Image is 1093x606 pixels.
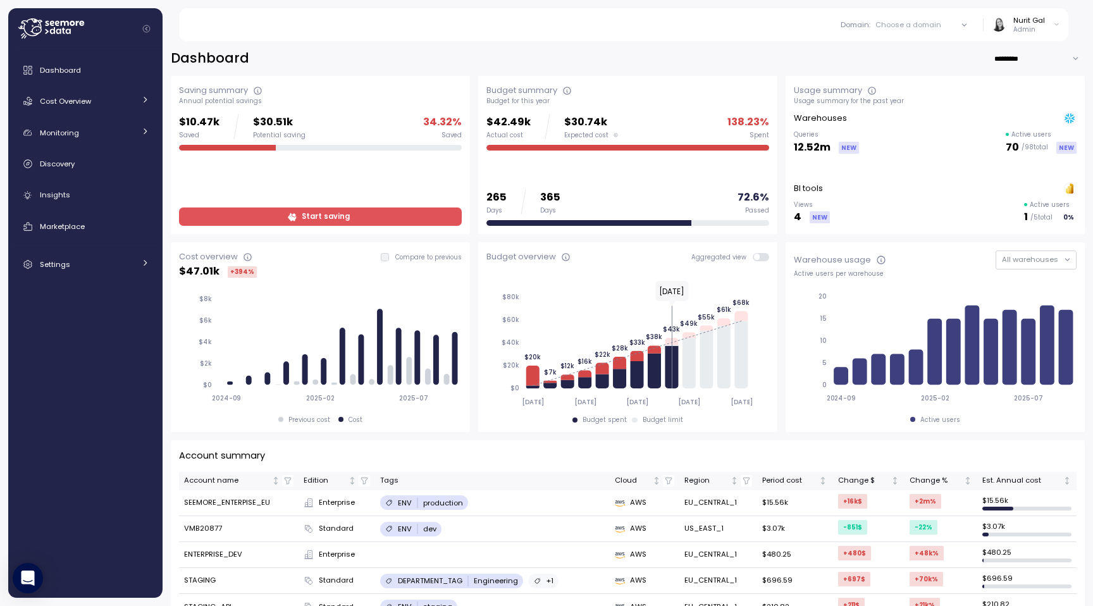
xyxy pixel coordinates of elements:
[732,298,750,306] tspan: $68k
[139,24,154,34] button: Collapse navigation
[1013,25,1045,34] p: Admin
[179,131,219,140] div: Saved
[486,206,507,215] div: Days
[474,576,518,586] p: Engineering
[679,490,757,516] td: EU_CENTRAL_1
[442,131,462,140] div: Saved
[910,546,944,560] div: +48k %
[400,394,429,402] tspan: 2025-07
[910,475,962,486] div: Change %
[841,20,870,30] p: Domain :
[1002,254,1058,264] span: All warehouses
[679,472,757,490] th: RegionNot sorted
[179,448,265,463] p: Account summary
[423,114,462,131] p: 34.32 %
[820,337,827,345] tspan: 10
[398,524,412,534] p: ENV
[977,490,1077,516] td: $ 15.56k
[794,97,1077,106] div: Usage summary for the past year
[663,325,680,333] tspan: $43k
[1024,209,1028,226] p: 1
[40,221,85,232] span: Marketplace
[679,542,757,568] td: EU_CENTRAL_1
[540,206,560,215] div: Days
[564,114,618,131] p: $30.74k
[398,498,412,508] p: ENV
[486,189,507,206] p: 265
[1006,139,1019,156] p: 70
[757,568,832,594] td: $696.59
[977,568,1077,594] td: $ 696.59
[794,112,847,125] p: Warehouses
[875,20,941,30] div: Choose a domain
[794,269,1077,278] div: Active users per warehouse
[486,114,531,131] p: $42.49k
[838,520,867,535] div: -851 $
[982,475,1061,486] div: Est. Annual cost
[794,182,823,195] p: BI tools
[615,475,651,486] div: Cloud
[510,384,519,392] tspan: $0
[691,253,753,261] span: Aggregated view
[271,476,280,485] div: Not sorted
[179,516,299,542] td: VMB20877
[171,49,249,68] h2: Dashboard
[299,472,375,490] th: EditionNot sorted
[486,131,531,140] div: Actual cost
[306,394,335,402] tspan: 2025-02
[203,381,212,389] tspan: $0
[611,344,627,352] tspan: $28k
[40,159,75,169] span: Discovery
[40,259,70,269] span: Settings
[13,89,157,114] a: Cost Overview
[349,416,362,424] div: Cost
[646,333,662,341] tspan: $38k
[910,494,941,509] div: +2m %
[502,293,519,301] tspan: $80k
[486,250,556,263] div: Budget overview
[179,114,219,131] p: $10.47k
[179,250,238,263] div: Cost overview
[794,84,862,97] div: Usage summary
[211,394,241,402] tspan: 2024-09
[643,416,683,424] div: Budget limit
[833,472,905,490] th: Change $Not sorted
[963,476,972,485] div: Not sorted
[574,398,596,406] tspan: [DATE]
[502,338,519,347] tspan: $40k
[838,475,889,486] div: Change $
[680,319,698,328] tspan: $49k
[228,266,257,278] div: +394 %
[560,362,574,370] tspan: $12k
[179,490,299,516] td: SEEMORE_ENTERPISE_EU
[200,359,212,368] tspan: $2k
[818,292,827,300] tspan: 20
[615,497,674,509] div: AWS
[395,253,462,262] p: Compare to previous
[179,568,299,594] td: STAGING
[794,254,871,266] div: Warehouse usage
[179,263,219,280] p: $ 47.01k
[757,490,832,516] td: $15.56k
[1030,201,1070,209] p: Active users
[423,498,463,508] p: production
[839,142,859,154] div: NEW
[679,516,757,542] td: US_EAST_1
[615,523,674,535] div: AWS
[199,338,212,346] tspan: $4k
[179,207,462,226] a: Start saving
[921,394,949,402] tspan: 2025-02
[905,472,978,490] th: Change %Not sorted
[40,128,79,138] span: Monitoring
[253,131,306,140] div: Potential saving
[1056,142,1077,154] div: NEW
[288,416,330,424] div: Previous cost
[319,549,355,560] span: Enterprise
[745,206,769,215] div: Passed
[13,252,157,277] a: Settings
[827,394,856,402] tspan: 2024-09
[794,130,859,139] p: Queries
[794,209,801,226] p: 4
[40,190,70,200] span: Insights
[838,546,871,560] div: +480 $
